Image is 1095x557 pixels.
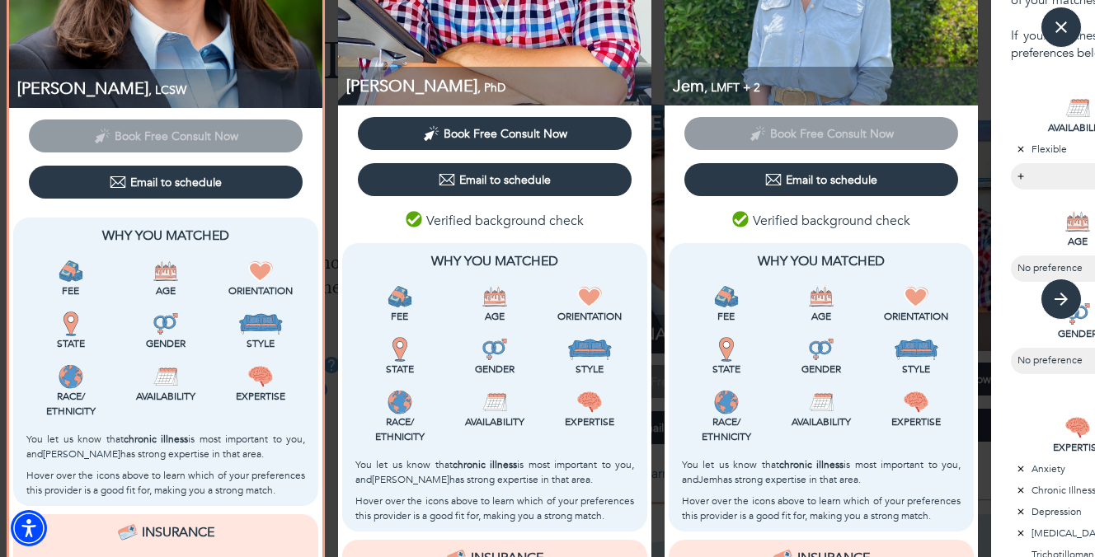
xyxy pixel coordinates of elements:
[682,362,770,377] p: State
[1065,302,1090,326] img: GENDER
[26,283,115,298] p: Fee
[872,362,961,377] p: Style
[388,337,412,362] img: State
[673,75,978,97] p: LMFT, Coaching, Integrative Practitioner
[217,389,305,404] p: Expertise
[142,522,214,542] p: Insurance
[777,414,865,429] p: Availability
[26,389,115,419] p: Race/ Ethnicity
[732,211,910,231] p: Verified background check
[248,259,273,283] img: Orientation
[59,364,83,389] img: Race/<br />Ethnicity
[453,458,517,471] b: chronic illness
[704,80,760,96] span: , LMFT + 2
[59,259,83,283] img: Fee
[217,283,305,298] p: Orientation
[26,336,115,351] p: State
[355,414,444,444] p: Race/ Ethnicity
[477,80,505,96] span: , PhD
[482,390,507,414] img: Availability
[148,82,186,98] span: , LCSW
[355,494,634,523] p: Hover over the icons above to learn which of your preferences this provider is a good fit for, ma...
[153,259,178,283] img: Age
[714,337,739,362] img: State
[779,458,844,471] b: chronic illness
[26,311,115,351] div: This provider is licensed to work in your state.
[482,337,507,362] img: Gender
[904,284,928,309] img: Orientation
[714,390,739,414] img: Race/<br />Ethnicity
[684,163,958,196] button: Email to schedule
[904,390,928,414] img: Expertise
[406,211,584,231] p: Verified background check
[346,75,651,97] p: PhD
[682,414,770,444] p: Race/ Ethnicity
[26,226,305,246] p: Why You Matched
[11,510,47,546] div: Accessibility Menu
[355,309,444,324] p: Fee
[124,433,188,446] b: chronic illness
[59,311,83,336] img: State
[388,284,412,309] img: Fee
[682,457,961,487] p: You let us know that is most important to you, and Jem has strong expertise in that area.
[238,311,284,336] img: Style
[388,390,412,414] img: Race/<br />Ethnicity
[682,494,961,523] p: Hover over the icons above to learn which of your preferences this provider is a good fit for, ma...
[777,362,865,377] p: Gender
[577,390,602,414] img: Expertise
[29,127,303,143] span: This provider has not yet shared their calendar link. Please email the provider to schedule
[567,337,613,362] img: Style
[894,337,939,362] img: Style
[682,337,770,377] div: This provider is licensed to work in your state.
[450,309,538,324] p: Age
[153,364,178,389] img: Availability
[809,390,834,414] img: Availability
[765,171,877,188] div: Email to schedule
[355,362,444,377] p: State
[684,124,958,140] span: This provider has not yet shared their calendar link. Please email the provider to schedule
[450,414,538,429] p: Availability
[1065,96,1090,120] img: AVAILABILITY
[26,468,305,498] p: Hover over the icons above to learn which of your preferences this provider is a good fit for, ma...
[121,336,209,351] p: Gender
[1065,415,1090,440] img: EXPERTISE
[546,362,634,377] p: Style
[714,284,739,309] img: Fee
[577,284,602,309] img: Orientation
[355,457,634,487] p: You let us know that is most important to you, and [PERSON_NAME] has strong expertise in that area.
[153,311,178,336] img: Gender
[482,284,507,309] img: Age
[26,432,305,461] p: You let us know that is most important to you, and [PERSON_NAME] has strong expertise in that area.
[121,389,209,404] p: Availability
[439,171,551,188] div: Email to schedule
[872,414,961,429] p: Expertise
[17,77,322,100] p: LCSW
[809,337,834,362] img: Gender
[682,309,770,324] p: Fee
[1065,209,1090,234] img: AGE
[682,251,961,271] p: Why You Matched
[546,309,634,324] p: Orientation
[355,337,444,377] div: This provider is licensed to work in your state.
[809,284,834,309] img: Age
[217,336,305,351] p: Style
[444,126,567,142] span: Book Free Consult Now
[110,174,222,190] div: Email to schedule
[29,166,303,199] button: Email to schedule
[546,414,634,429] p: Expertise
[872,309,961,324] p: Orientation
[121,283,209,298] p: Age
[358,117,632,150] button: Book Free Consult Now
[450,362,538,377] p: Gender
[248,364,273,389] img: Expertise
[777,309,865,324] p: Age
[358,163,632,196] button: Email to schedule
[355,251,634,271] p: Why You Matched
